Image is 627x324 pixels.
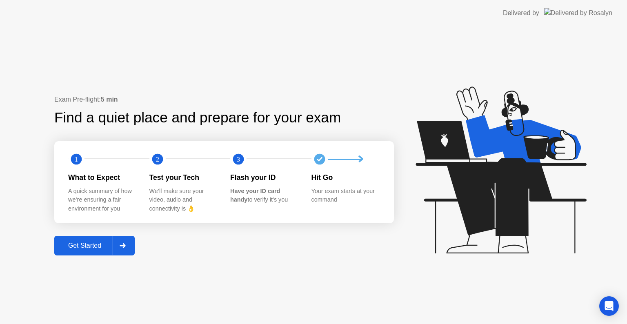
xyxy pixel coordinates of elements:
div: Flash your ID [230,172,298,183]
text: 1 [75,155,78,163]
button: Get Started [54,236,135,255]
div: What to Expect [68,172,136,183]
div: Hit Go [311,172,380,183]
div: We’ll make sure your video, audio and connectivity is 👌 [149,187,218,213]
text: 3 [237,155,240,163]
div: A quick summary of how we’re ensuring a fair environment for you [68,187,136,213]
div: to verify it’s you [230,187,298,204]
div: Test your Tech [149,172,218,183]
div: Delivered by [503,8,539,18]
div: Get Started [57,242,113,249]
div: Open Intercom Messenger [599,296,619,316]
div: Find a quiet place and prepare for your exam [54,107,342,129]
div: Your exam starts at your command [311,187,380,204]
div: Exam Pre-flight: [54,95,394,104]
b: Have your ID card handy [230,188,280,203]
b: 5 min [101,96,118,103]
img: Delivered by Rosalyn [544,8,612,18]
text: 2 [156,155,159,163]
